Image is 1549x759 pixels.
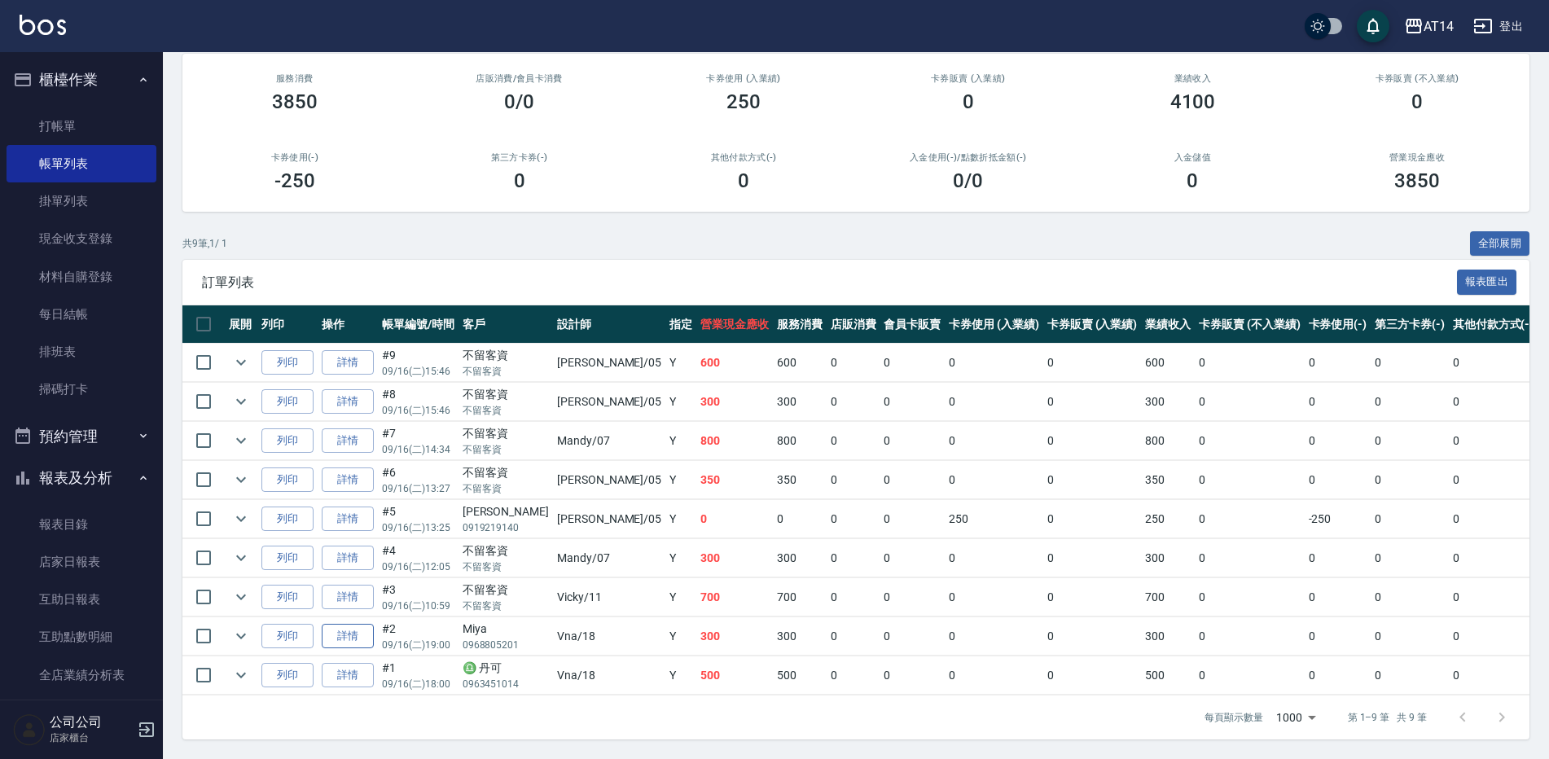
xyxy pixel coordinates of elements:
[318,305,378,344] th: 操作
[1449,422,1538,460] td: 0
[7,220,156,257] a: 現金收支登錄
[1205,710,1263,725] p: 每頁顯示數量
[1449,617,1538,656] td: 0
[1043,383,1142,421] td: 0
[945,578,1043,616] td: 0
[182,236,227,251] p: 共 9 筆, 1 / 1
[1305,578,1371,616] td: 0
[945,500,1043,538] td: 250
[261,350,314,375] button: 列印
[202,152,388,163] h2: 卡券使用(-)
[1371,344,1449,382] td: 0
[665,344,696,382] td: Y
[553,344,665,382] td: [PERSON_NAME] /05
[1371,656,1449,695] td: 0
[1043,539,1142,577] td: 0
[696,383,773,421] td: 300
[827,539,880,577] td: 0
[1141,305,1195,344] th: 業績收入
[274,169,315,192] h3: -250
[553,422,665,460] td: Mandy /07
[773,656,827,695] td: 500
[773,422,827,460] td: 800
[463,660,549,677] div: ♎ 丹可
[1470,231,1530,257] button: 全部展開
[1141,539,1195,577] td: 300
[665,656,696,695] td: Y
[1195,539,1304,577] td: 0
[463,599,549,613] p: 不留客資
[1305,461,1371,499] td: 0
[20,15,66,35] img: Logo
[880,656,945,695] td: 0
[827,344,880,382] td: 0
[382,364,454,379] p: 09/16 (二) 15:46
[463,464,549,481] div: 不留客資
[463,347,549,364] div: 不留客資
[229,546,253,570] button: expand row
[553,305,665,344] th: 設計師
[1141,344,1195,382] td: 600
[378,578,459,616] td: #3
[1195,617,1304,656] td: 0
[696,617,773,656] td: 300
[1305,617,1371,656] td: 0
[463,581,549,599] div: 不留客資
[945,344,1043,382] td: 0
[880,461,945,499] td: 0
[1457,274,1517,289] a: 報表匯出
[696,578,773,616] td: 700
[880,422,945,460] td: 0
[1195,305,1304,344] th: 卡券販賣 (不入業績)
[827,461,880,499] td: 0
[378,617,459,656] td: #2
[1449,383,1538,421] td: 0
[827,500,880,538] td: 0
[202,274,1457,291] span: 訂單列表
[7,581,156,618] a: 互助日報表
[7,656,156,694] a: 全店業績分析表
[225,305,257,344] th: 展開
[463,677,549,691] p: 0963451014
[1449,539,1538,577] td: 0
[880,383,945,421] td: 0
[1270,695,1322,739] div: 1000
[463,425,549,442] div: 不留客資
[378,422,459,460] td: #7
[880,539,945,577] td: 0
[378,344,459,382] td: #9
[322,663,374,688] a: 詳情
[880,344,945,382] td: 0
[50,714,133,730] h5: 公司公司
[261,546,314,571] button: 列印
[272,90,318,113] h3: 3850
[726,90,761,113] h3: 250
[1043,344,1142,382] td: 0
[382,638,454,652] p: 09/16 (二) 19:00
[665,422,696,460] td: Y
[1043,461,1142,499] td: 0
[261,389,314,415] button: 列印
[382,599,454,613] p: 09/16 (二) 10:59
[463,403,549,418] p: 不留客資
[651,152,836,163] h2: 其他付款方式(-)
[880,305,945,344] th: 會員卡販賣
[665,539,696,577] td: Y
[322,350,374,375] a: 詳情
[459,305,553,344] th: 客戶
[1424,16,1454,37] div: AT14
[229,663,253,687] button: expand row
[1305,305,1371,344] th: 卡券使用(-)
[504,90,534,113] h3: 0/0
[696,422,773,460] td: 800
[880,617,945,656] td: 0
[553,539,665,577] td: Mandy /07
[1449,500,1538,538] td: 0
[1195,656,1304,695] td: 0
[945,422,1043,460] td: 0
[378,383,459,421] td: #8
[13,713,46,746] img: Person
[773,539,827,577] td: 300
[382,481,454,496] p: 09/16 (二) 13:27
[229,467,253,492] button: expand row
